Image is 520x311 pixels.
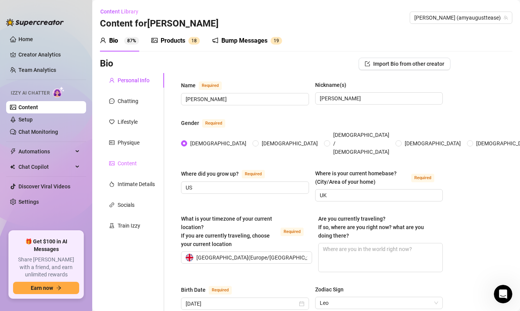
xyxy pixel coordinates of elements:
[281,228,304,236] span: Required
[18,161,73,173] span: Chat Copilot
[402,139,464,148] span: [DEMOGRAPHIC_DATA]
[109,119,115,125] span: heart
[181,286,206,294] div: Birth Date
[118,201,135,209] div: Socials
[187,139,249,148] span: [DEMOGRAPHIC_DATA]
[181,169,273,178] label: Where did you grow up?
[199,81,222,90] span: Required
[186,254,193,261] img: gb
[181,119,199,127] div: Gender
[118,118,138,126] div: Lifestyle
[330,131,392,156] span: [DEMOGRAPHIC_DATA] / [DEMOGRAPHIC_DATA]
[373,61,444,67] span: Import Bio from other creator
[181,216,272,247] span: What is your timezone of your current location? If you are currently traveling, choose your curre...
[53,86,65,98] img: AI Chatter
[365,61,370,67] span: import
[181,81,230,90] label: Name
[315,81,346,89] div: Nickname(s)
[118,180,155,188] div: Intimate Details
[18,129,58,135] a: Chat Monitoring
[221,36,267,45] div: Bump Messages
[414,12,508,23] span: Amy (amyaugusttease)
[109,161,115,166] span: picture
[118,138,140,147] div: Physique
[318,216,424,239] span: Are you currently traveling? If so, where are you right now? what are you doing there?
[100,37,106,43] span: user
[202,119,225,128] span: Required
[18,48,80,61] a: Creator Analytics
[13,238,79,253] span: 🎁 Get $100 in AI Messages
[181,81,196,90] div: Name
[100,8,138,15] span: Content Library
[315,169,409,186] div: Where is your current homebase? (City/Area of your home)
[320,191,437,200] input: Where is your current homebase? (City/Area of your home)
[181,118,234,128] label: Gender
[13,282,79,294] button: Earn nowarrow-right
[6,18,64,26] img: logo-BBDzfeDw.svg
[109,36,118,45] div: Bio
[109,98,115,104] span: message
[196,252,323,263] span: [GEOGRAPHIC_DATA] ( Europe/[GEOGRAPHIC_DATA] )
[188,37,200,45] sup: 18
[212,37,218,43] span: notification
[186,95,303,103] input: Name
[18,67,56,73] a: Team Analytics
[124,37,139,45] sup: 87%
[18,183,70,190] a: Discover Viral Videos
[109,202,115,208] span: link
[271,37,282,45] sup: 19
[315,285,344,294] div: Zodiac Sign
[320,297,439,309] span: Leo
[411,174,434,182] span: Required
[18,104,38,110] a: Content
[191,38,194,43] span: 1
[118,76,150,85] div: Personal Info
[181,285,240,294] label: Birth Date
[18,199,39,205] a: Settings
[109,78,115,83] span: user
[31,285,53,291] span: Earn now
[242,170,265,178] span: Required
[151,37,158,43] span: picture
[100,5,145,18] button: Content Library
[18,145,73,158] span: Automations
[359,58,450,70] button: Import Bio from other creator
[320,94,437,103] input: Nickname(s)
[259,139,321,148] span: [DEMOGRAPHIC_DATA]
[315,81,352,89] label: Nickname(s)
[18,116,33,123] a: Setup
[274,38,276,43] span: 1
[315,285,349,294] label: Zodiac Sign
[13,256,79,279] span: Share [PERSON_NAME] with a friend, and earn unlimited rewards
[118,221,140,230] div: Train Izzy
[11,90,50,97] span: Izzy AI Chatter
[161,36,185,45] div: Products
[194,38,197,43] span: 8
[10,148,16,155] span: thunderbolt
[209,286,232,294] span: Required
[56,285,61,291] span: arrow-right
[109,223,115,228] span: experiment
[118,159,137,168] div: Content
[100,58,113,70] h3: Bio
[181,170,239,178] div: Where did you grow up?
[186,183,303,192] input: Where did you grow up?
[109,140,115,145] span: idcard
[315,169,443,186] label: Where is your current homebase? (City/Area of your home)
[276,38,279,43] span: 9
[10,164,15,170] img: Chat Copilot
[186,299,297,308] input: Birth Date
[18,36,33,42] a: Home
[494,285,512,303] iframe: Intercom live chat
[118,97,138,105] div: Chatting
[503,15,508,20] span: team
[109,181,115,187] span: fire
[100,18,219,30] h3: Content for [PERSON_NAME]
